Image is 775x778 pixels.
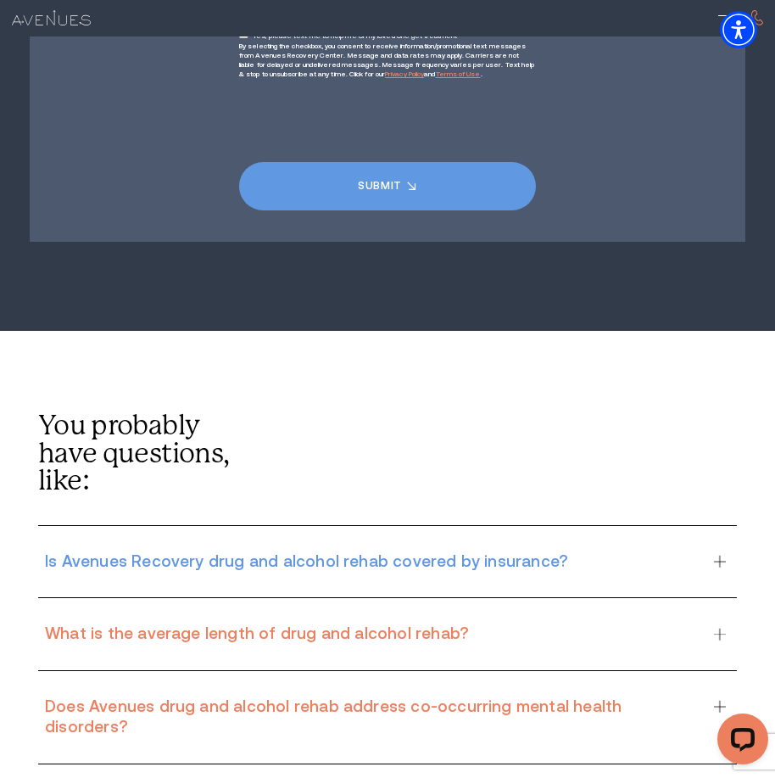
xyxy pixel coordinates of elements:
div: Accessibility Menu [720,11,757,48]
h3: Is Avenues Recovery drug and alcohol rehab covered by insurance? [45,551,706,572]
p: like: [38,467,737,494]
input: Submit button [239,162,536,210]
a: Terms of Use - open in a new tab [436,70,481,78]
p: You probably [38,411,737,439]
iframe: LiveChat chat widget [704,707,775,778]
h3: Does Avenues drug and alcohol rehab address co-occurring mental health disorders? [45,697,706,738]
p: By selecting the checkbox, you consent to receive information/promotional text messages from Aven... [239,42,536,80]
iframe: reCAPTCHA [239,88,420,135]
p: have questions, [38,439,737,467]
h3: What is the average length of drug and alcohol rehab? [45,624,706,644]
a: Privacy Policy - open in a new tab [385,70,424,78]
span: Yes, please text me to help me or my loved one get treatment [253,32,457,41]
